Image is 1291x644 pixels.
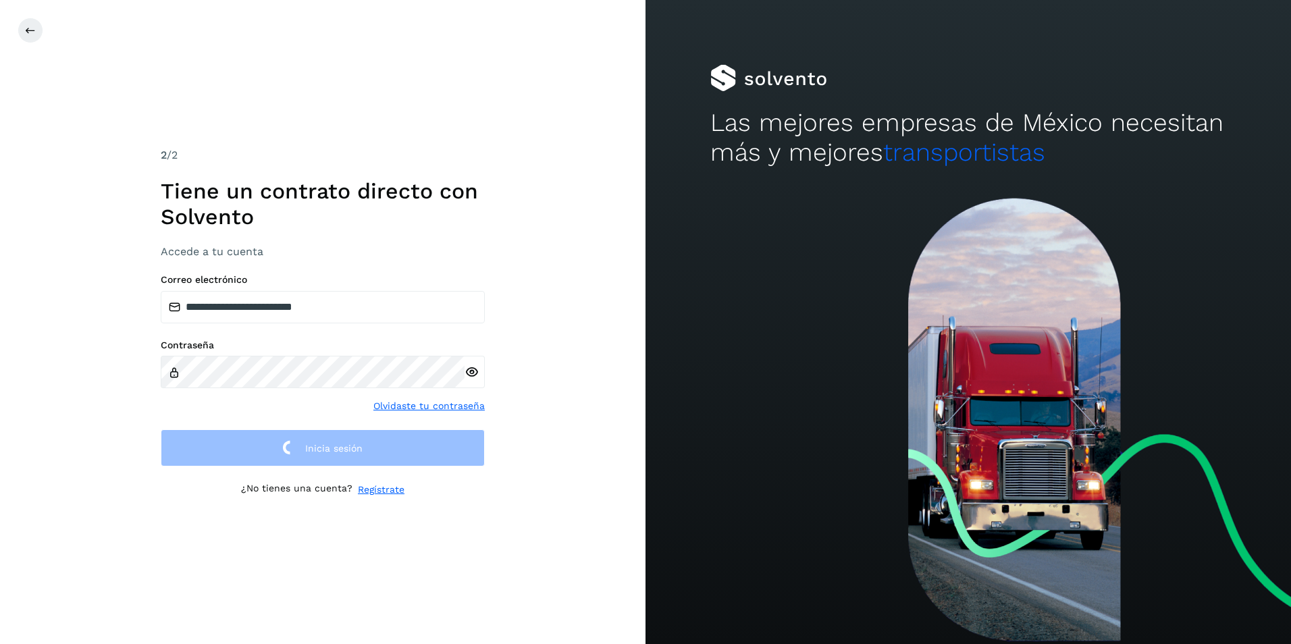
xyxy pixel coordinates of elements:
a: Olvidaste tu contraseña [373,399,485,413]
h2: Las mejores empresas de México necesitan más y mejores [710,108,1227,168]
p: ¿No tienes una cuenta? [241,483,352,497]
label: Correo electrónico [161,274,485,286]
h1: Tiene un contrato directo con Solvento [161,178,485,230]
h3: Accede a tu cuenta [161,245,485,258]
span: transportistas [883,138,1045,167]
a: Regístrate [358,483,404,497]
button: Inicia sesión [161,429,485,466]
span: Inicia sesión [305,444,363,453]
label: Contraseña [161,340,485,351]
span: 2 [161,149,167,161]
div: /2 [161,147,485,163]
